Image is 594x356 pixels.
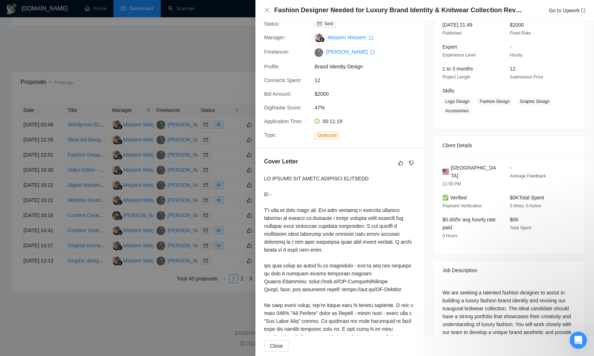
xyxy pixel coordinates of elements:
[314,90,423,98] span: $2000
[510,195,544,200] span: $0K Total Spent
[264,91,291,97] span: Bid Amount:
[369,36,373,40] span: export
[264,49,290,55] span: Freelancer:
[442,53,475,58] span: Experience Level
[264,157,298,166] h5: Cover Letter
[549,8,585,13] a: Go to Upworkexport
[477,98,512,105] span: Fashion Design
[510,31,531,36] span: Fixed Rate
[327,35,373,40] a: Misiyem Misiyem export
[314,119,320,124] span: clock-circle
[317,22,322,26] span: mail
[264,7,270,13] button: Close
[314,131,339,139] span: Outbound
[264,118,303,124] span: Application Time:
[442,217,496,230] span: $0.00/hr avg hourly rate paid
[442,88,454,94] span: Skills
[442,203,482,208] span: Payment Verification
[314,48,323,57] img: c1KMYbSUufEWBls0-Guyemiimam7xLkkpV9MGfcmiomLFdC9vGXT7BBDYSdkZD-0uq
[264,64,280,69] span: Profile:
[510,165,512,171] span: -
[442,107,472,115] span: Accessories
[396,159,405,167] button: like
[398,160,403,166] span: like
[264,77,302,83] span: Connects Spent:
[442,168,449,176] img: 🇺🇸
[264,105,302,111] span: GigRadar Score:
[320,37,325,42] img: gigradar-bm.png
[581,8,585,13] span: export
[442,136,576,155] div: Client Details
[442,181,461,186] span: 11:55 PM
[442,31,461,36] span: Published
[442,233,457,238] span: 0 Hours
[442,44,457,50] span: Expert
[510,53,522,58] span: Hourly
[264,7,270,13] span: close
[510,22,524,28] span: $2000
[442,66,473,72] span: 1 to 3 months
[517,98,553,105] span: Graphic Design
[442,261,576,280] div: Job Description
[510,217,519,222] span: $0K
[510,66,515,72] span: 12
[510,225,531,230] span: Total Spent
[314,63,423,71] span: Brand Identity Design
[570,332,587,349] iframe: Intercom live chat
[326,49,375,55] a: [PERSON_NAME] export
[370,50,375,54] span: export
[442,195,467,200] span: ✅ Verified
[442,75,470,80] span: Project Length
[264,35,285,40] span: Manager:
[442,22,472,28] span: [DATE] 21:49
[270,342,283,350] span: Close
[510,44,512,50] span: -
[264,21,280,27] span: Status:
[264,340,289,352] button: Close
[409,160,414,166] span: dislike
[264,132,276,138] span: Type:
[407,159,416,167] button: dislike
[510,75,543,80] span: Submission Price
[314,104,423,112] span: 47%
[451,164,498,180] span: [GEOGRAPHIC_DATA]
[314,76,423,84] span: 12
[510,203,541,208] span: 3 Hires, 0 Active
[510,174,546,179] span: Average Feedback
[442,98,472,105] span: Logo Design
[322,118,342,124] span: 00:11:19
[274,6,523,15] h4: Fashion Designer Needed for Luxury Brand Identity & Knitwear Collection Revision
[324,21,333,26] span: Sent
